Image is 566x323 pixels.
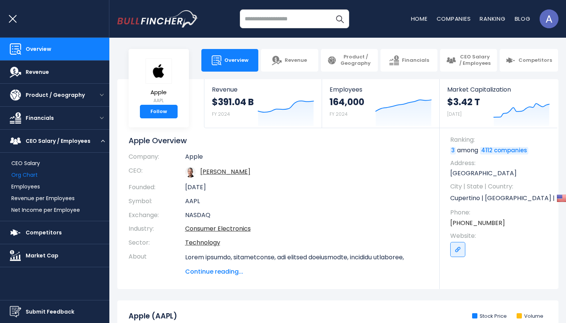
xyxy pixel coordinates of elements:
[185,208,428,222] td: NASDAQ
[447,96,480,108] strong: $3.42 T
[440,79,557,128] a: Market Capitalization $3.42 T [DATE]
[261,49,318,72] a: Revenue
[129,250,185,276] th: About
[11,171,38,179] a: Org Chart
[11,206,80,214] a: Net Income per Employee
[437,15,471,23] a: Companies
[26,308,74,316] span: Submit Feedback
[201,49,258,72] a: Overview
[212,86,314,93] span: Revenue
[450,182,551,191] span: City | State | Country:
[450,208,551,217] span: Phone:
[185,153,428,164] td: Apple
[94,93,109,97] button: open menu
[450,136,551,144] span: Ranking:
[340,54,372,67] span: Product / Geography
[330,111,348,117] small: FY 2024
[185,181,428,194] td: [DATE]
[322,79,439,128] a: Employees 164,000 FY 2024
[185,167,196,178] img: tim-cook.jpg
[129,194,185,208] th: Symbol:
[450,193,551,204] p: Cupertino | [GEOGRAPHIC_DATA] | US
[380,49,437,72] a: Financials
[11,159,40,167] a: CEO Salary
[480,147,528,155] a: 4112 companies
[129,136,428,145] h1: Apple Overview
[450,159,551,167] span: Address:
[330,86,432,93] span: Employees
[447,111,462,117] small: [DATE]
[450,146,551,155] p: among
[129,236,185,250] th: Sector:
[411,15,428,23] a: Home
[517,313,543,320] li: Volume
[185,267,428,276] span: Continue reading...
[146,97,172,104] small: AAPL
[459,54,491,67] span: CEO Salary / Employees
[26,91,85,99] span: Product / Geography
[185,224,251,233] a: Consumer Electronics
[94,116,109,120] button: open menu
[330,9,349,28] button: Search
[26,252,58,260] span: Market Cap
[212,111,230,117] small: FY 2024
[146,89,172,96] span: Apple
[97,139,109,143] button: open menu
[11,194,75,202] a: Revenue per Employees
[450,147,456,155] a: 3
[129,181,185,194] th: Founded:
[145,58,172,105] a: Apple AAPL
[450,232,551,240] span: Website:
[129,222,185,236] th: Industry:
[224,57,248,64] span: Overview
[185,238,220,247] a: Technology
[129,208,185,222] th: Exchange:
[140,105,178,118] a: Follow
[440,49,497,72] a: CEO Salary / Employees
[26,137,90,145] span: CEO Salary / Employees
[285,57,307,64] span: Revenue
[515,15,531,23] a: Blog
[26,114,54,122] span: Financials
[402,57,429,64] span: Financials
[11,183,40,191] a: Employees
[26,229,62,237] span: Competitors
[26,45,51,53] span: Overview
[472,313,507,320] li: Stock Price
[185,194,428,208] td: AAPL
[500,49,558,72] a: Competitors
[450,242,465,257] a: Go to link
[26,68,49,76] span: Revenue
[204,79,322,128] a: Revenue $391.04 B FY 2024
[129,164,185,181] th: CEO:
[117,10,198,28] img: bullfincher logo
[129,312,177,321] h2: Apple (AAPL)
[212,96,254,108] strong: $391.04 B
[200,167,250,176] a: ceo
[117,10,198,28] a: Go to homepage
[129,153,185,164] th: Company:
[330,96,364,108] strong: 164,000
[447,86,550,93] span: Market Capitalization
[450,169,551,178] p: [GEOGRAPHIC_DATA]
[450,219,505,227] a: [PHONE_NUMBER]
[480,15,505,23] a: Ranking
[518,57,552,64] span: Competitors
[321,49,378,72] a: Product / Geography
